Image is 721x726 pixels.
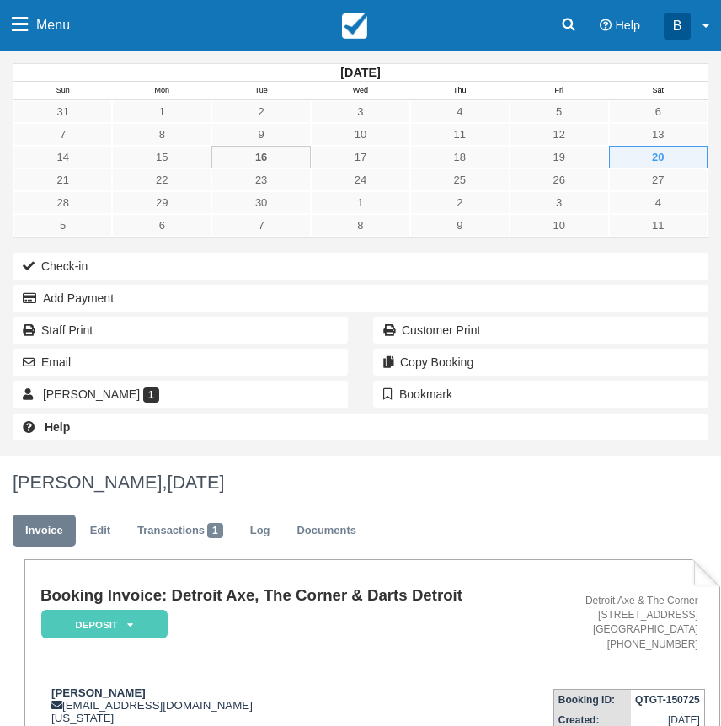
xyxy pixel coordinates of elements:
a: 13 [609,123,708,146]
i: Help [600,19,612,31]
a: Log [238,515,283,547]
a: 11 [410,123,510,146]
th: Fri [510,82,609,100]
address: Detroit Axe & The Corner [STREET_ADDRESS] [GEOGRAPHIC_DATA] [PHONE_NUMBER] [536,594,698,652]
a: Edit [77,515,123,547]
a: 8 [112,123,211,146]
a: 25 [410,168,510,191]
div: B [664,13,691,40]
a: Invoice [13,515,76,547]
h1: [PERSON_NAME], [13,472,708,493]
a: 21 [13,168,112,191]
span: Help [615,19,640,32]
a: 2 [211,100,311,123]
a: Customer Print [373,317,708,344]
th: Sun [13,82,113,100]
span: 1 [207,523,223,538]
a: Deposit [40,609,162,640]
a: 23 [211,168,311,191]
a: 3 [510,191,609,214]
a: 24 [311,168,410,191]
a: 17 [311,146,410,168]
a: Transactions1 [125,515,236,547]
a: 5 [13,214,112,237]
a: 18 [410,146,510,168]
a: 1 [112,100,211,123]
th: Tue [211,82,311,100]
a: 10 [311,123,410,146]
a: 7 [211,214,311,237]
h1: Booking Invoice: Detroit Axe, The Corner & Darts Detroit [40,587,529,605]
button: Add Payment [13,285,708,312]
a: 6 [609,100,708,123]
th: Thu [410,82,510,100]
a: Documents [284,515,369,547]
strong: [DATE] [340,66,380,79]
b: Help [45,420,70,434]
a: 4 [609,191,708,214]
th: Wed [311,82,410,100]
a: 14 [13,146,112,168]
a: 6 [112,214,211,237]
span: [DATE] [167,472,224,493]
span: 1 [143,387,159,403]
a: 10 [510,214,609,237]
th: Booking ID: [553,689,631,710]
a: 30 [211,191,311,214]
th: Sat [609,82,708,100]
a: 19 [510,146,609,168]
button: Check-in [13,253,708,280]
a: 26 [510,168,609,191]
a: [PERSON_NAME] 1 [13,381,348,408]
a: 20 [609,146,708,168]
a: 5 [510,100,609,123]
a: 28 [13,191,112,214]
a: 2 [410,191,510,214]
a: 29 [112,191,211,214]
a: Help [13,414,708,440]
strong: [PERSON_NAME] [51,686,146,699]
a: 7 [13,123,112,146]
button: Copy Booking [373,349,708,376]
a: 8 [311,214,410,237]
a: 3 [311,100,410,123]
a: 22 [112,168,211,191]
span: [PERSON_NAME] [43,387,140,401]
em: Deposit [41,610,168,639]
a: 31 [13,100,112,123]
a: 16 [211,146,311,168]
button: Bookmark [373,381,708,408]
button: Email [13,349,348,376]
a: 27 [609,168,708,191]
a: 9 [410,214,510,237]
a: 12 [510,123,609,146]
a: 9 [211,123,311,146]
a: 4 [410,100,510,123]
a: 11 [609,214,708,237]
img: checkfront-main-nav-mini-logo.png [342,13,367,39]
th: Mon [112,82,211,100]
a: 1 [311,191,410,214]
a: Staff Print [13,317,348,344]
a: 15 [112,146,211,168]
strong: QTGT-150725 [635,694,700,706]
